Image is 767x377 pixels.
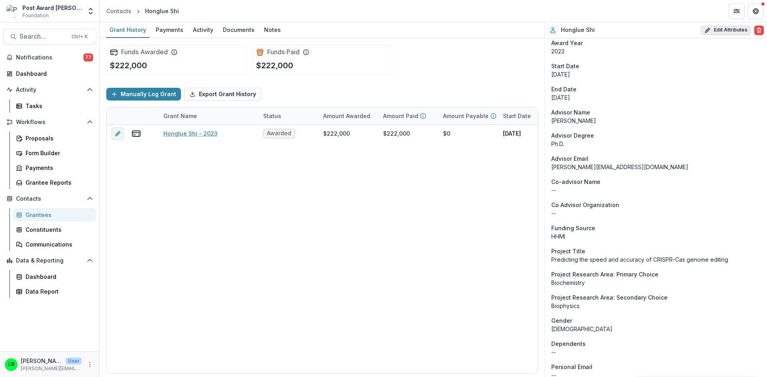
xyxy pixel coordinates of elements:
div: Amount Awarded [318,107,378,124]
p: [DATE] [551,93,761,102]
div: Status [258,107,318,124]
div: Post Award [PERSON_NAME] Childs Memorial Fund [22,4,82,12]
span: Search... [20,33,67,40]
div: Amount Paid [378,107,438,124]
div: Ctrl + K [70,32,89,41]
button: Edit Attributes [701,26,751,35]
button: Manually Log Grant [106,88,181,101]
button: Open Workflows [3,116,96,128]
div: Notes [261,24,284,36]
div: Dashboard [16,69,90,78]
span: End Date [551,85,576,93]
div: Contacts [106,7,131,15]
div: Amount Payable [438,107,498,124]
button: Get Help [748,3,764,19]
a: Proposals [13,132,96,145]
p: $222,000 [256,59,293,71]
a: Honglue Shi - 2023 [163,129,218,138]
div: Amount Awarded [318,112,375,120]
p: [DEMOGRAPHIC_DATA] [551,325,761,333]
nav: breadcrumb [103,5,182,17]
p: -- [551,348,761,356]
div: Status [258,112,286,120]
span: Gender [551,316,572,325]
a: Dashboard [13,270,96,283]
span: Project Title [551,247,585,255]
img: Post Award Jane Coffin Childs Memorial Fund [6,5,19,18]
div: Proposals [26,134,90,142]
p: [PERSON_NAME][EMAIL_ADDRESS][PERSON_NAME][DOMAIN_NAME] [21,365,82,372]
a: Tasks [13,99,96,113]
div: Form Builder [26,149,90,157]
p: Biochemistry [551,278,761,287]
button: Notifications77 [3,51,96,64]
div: Payments [26,164,90,172]
div: Constituents [26,225,90,234]
span: Advisor Degree [551,131,594,140]
div: Grantees [26,211,90,219]
div: Grant Name [159,107,258,124]
div: Grant History [106,24,149,36]
p: Predicting the speed and accuracy of CRISPR-Cas genome editing [551,255,761,264]
span: Foundation [22,12,49,19]
div: Honglue Shi [145,7,179,15]
button: Search... [3,29,96,45]
a: Constituents [13,223,96,236]
a: Payments [13,161,96,174]
a: Contacts [103,5,135,17]
div: $222,000 [323,129,350,138]
button: Export Grant History [184,88,261,101]
span: Notifications [16,54,83,61]
button: More [85,360,95,369]
span: Workflows [16,119,83,126]
p: User [66,357,82,365]
a: Grantee Reports [13,176,96,189]
a: Grant History [106,22,149,38]
p: Biophysics [551,302,761,310]
h2: Honglue Shi [561,27,595,34]
div: Payments [153,24,187,36]
span: Data & Reporting [16,257,83,264]
button: view-payments [131,129,141,138]
a: Data Report [13,285,96,298]
p: [PERSON_NAME] [551,116,761,125]
div: Documents [220,24,258,36]
a: Form Builder [13,146,96,160]
span: Co-advisor Name [551,178,600,186]
button: Open Activity [3,83,96,96]
div: Start Date [498,107,558,124]
span: Project Research Area: Primary Choice [551,270,658,278]
div: Communications [26,240,90,249]
p: Amount Payable [443,112,489,120]
p: [DATE] [551,70,761,79]
div: Data Report [26,287,90,296]
button: Open entity switcher [85,3,96,19]
p: -- [551,209,761,217]
span: Dependents [551,339,586,348]
div: $0 [443,129,450,138]
p: [PERSON_NAME][EMAIL_ADDRESS][DOMAIN_NAME] [551,163,761,171]
div: Christina Bruno [8,362,15,367]
span: Advisor Email [551,154,588,163]
span: Advisor Name [551,108,590,116]
div: $222,000 [383,129,410,138]
a: Activity [190,22,217,38]
button: Open Data & Reporting [3,254,96,267]
div: Start Date [498,112,536,120]
a: Payments [153,22,187,38]
h2: Funds Paid [267,48,300,56]
a: Grantees [13,208,96,221]
p: HHMI [551,232,761,241]
div: Activity [190,24,217,36]
span: Activity [16,87,83,93]
p: 2023 [551,47,761,55]
button: edit [111,127,124,140]
span: Start Date [551,62,579,70]
p: -- [551,186,761,194]
div: Grant Name [159,112,202,120]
